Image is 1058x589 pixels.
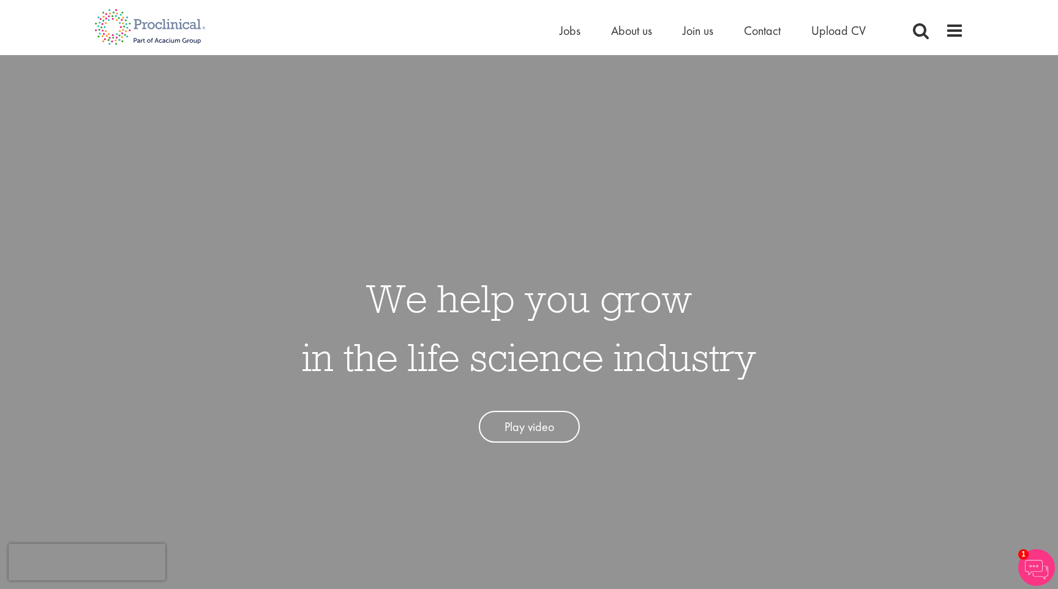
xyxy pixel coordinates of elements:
[744,23,781,39] a: Contact
[479,411,580,443] a: Play video
[560,23,580,39] a: Jobs
[683,23,713,39] a: Join us
[302,269,756,386] h1: We help you grow in the life science industry
[1018,549,1055,586] img: Chatbot
[811,23,866,39] a: Upload CV
[1018,549,1029,560] span: 1
[611,23,652,39] a: About us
